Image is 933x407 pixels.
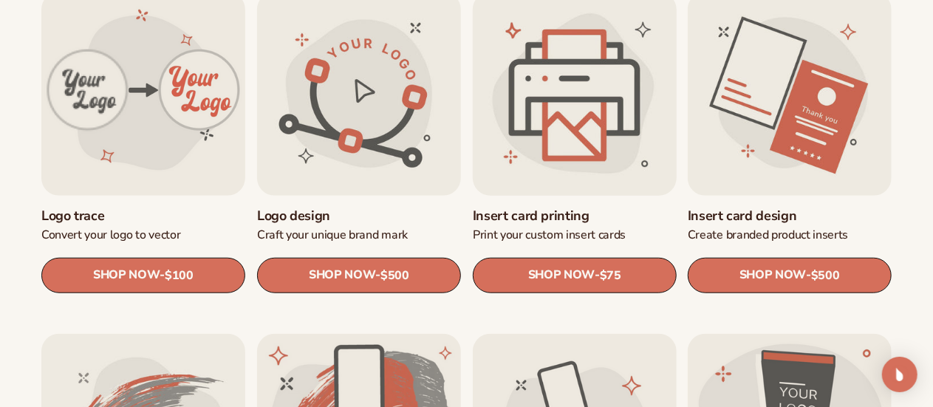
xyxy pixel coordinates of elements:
span: $500 [380,268,409,282]
div: Open Intercom Messenger [882,357,917,392]
a: SHOP NOW- $500 [688,257,892,293]
span: $100 [165,268,194,282]
a: Logo trace [41,207,245,224]
a: SHOP NOW- $100 [41,257,245,293]
span: SHOP NOW [739,268,806,282]
a: Logo design [257,207,461,224]
span: $75 [599,268,621,282]
span: $500 [811,268,840,282]
span: SHOP NOW [93,268,160,282]
a: SHOP NOW- $75 [473,257,677,293]
a: Insert card design [688,207,892,224]
span: SHOP NOW [527,268,594,282]
a: SHOP NOW- $500 [257,257,461,293]
span: SHOP NOW [309,268,375,282]
a: Insert card printing [473,207,677,224]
